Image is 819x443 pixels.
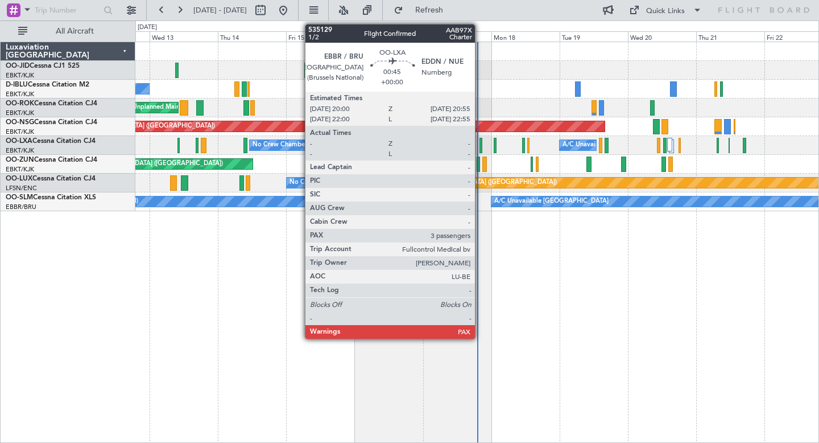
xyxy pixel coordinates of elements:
[6,157,97,163] a: OO-ZUNCessna Citation CJ4
[646,6,685,17] div: Quick Links
[388,1,457,19] button: Refresh
[6,165,34,174] a: EBKT/KJK
[355,31,423,42] div: Sat 16
[35,2,100,19] input: Trip Number
[6,100,97,107] a: OO-ROKCessna Citation CJ4
[218,31,286,42] div: Thu 14
[30,27,120,35] span: All Aircraft
[138,23,157,32] div: [DATE]
[6,100,34,107] span: OO-ROK
[193,5,247,15] span: [DATE] - [DATE]
[6,157,34,163] span: OO-ZUN
[6,138,96,145] a: OO-LXACessna Citation CJ4
[253,137,381,154] div: No Crew Chambery ([GEOGRAPHIC_DATA])
[6,184,37,192] a: LFSN/ENC
[494,193,609,210] div: A/C Unavailable [GEOGRAPHIC_DATA]
[6,90,34,99] a: EBKT/KJK
[6,71,34,80] a: EBKT/KJK
[6,119,34,126] span: OO-NSG
[623,1,708,19] button: Quick Links
[6,175,96,182] a: OO-LUXCessna Citation CJ4
[491,31,560,42] div: Mon 18
[6,63,80,69] a: OO-JIDCessna CJ1 525
[150,31,218,42] div: Wed 13
[406,6,453,14] span: Refresh
[6,63,30,69] span: OO-JID
[6,81,28,88] span: D-IBLU
[6,119,97,126] a: OO-NSGCessna Citation CJ4
[6,109,34,117] a: EBKT/KJK
[6,175,32,182] span: OO-LUX
[6,128,34,136] a: EBKT/KJK
[562,137,774,154] div: A/C Unavailable [GEOGRAPHIC_DATA] ([GEOGRAPHIC_DATA] National)
[6,138,32,145] span: OO-LXA
[358,193,548,210] div: No Crew [GEOGRAPHIC_DATA] ([GEOGRAPHIC_DATA] National)
[289,174,402,191] div: No Crew Paris ([GEOGRAPHIC_DATA])
[628,31,696,42] div: Wed 20
[6,194,33,201] span: OO-SLM
[560,31,628,42] div: Tue 19
[13,22,123,40] button: All Aircraft
[6,194,96,201] a: OO-SLMCessna Citation XLS
[378,174,557,191] div: Planned Maint [GEOGRAPHIC_DATA] ([GEOGRAPHIC_DATA])
[6,146,34,155] a: EBKT/KJK
[6,81,89,88] a: D-IBLUCessna Citation M2
[696,31,764,42] div: Thu 21
[423,31,491,42] div: Sun 17
[6,203,36,211] a: EBBR/BRU
[286,31,354,42] div: Fri 15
